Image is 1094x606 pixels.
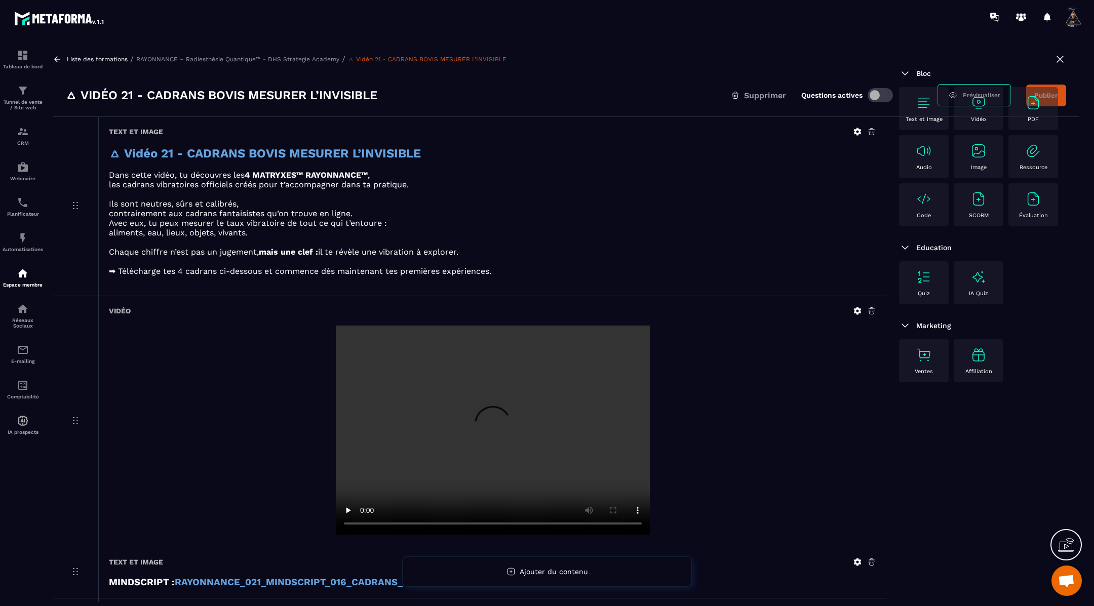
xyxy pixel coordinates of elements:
a: emailemailE-mailing [3,336,43,372]
img: text-image no-wra [916,191,932,207]
p: Quiz [918,290,930,297]
span: aliments, eau, lieux, objets, vivants. [109,228,248,237]
p: Planificateur [3,211,43,217]
img: formation [17,49,29,61]
img: text-image [970,347,987,363]
p: Automatisations [3,247,43,252]
span: il te révèle une vibration à explorer. [318,247,458,257]
img: formation [17,126,29,138]
p: IA prospects [3,429,43,435]
img: accountant [17,379,29,391]
img: text-image no-wra [1025,95,1041,111]
p: Comptabilité [3,394,43,399]
a: Liste des formations [67,56,128,63]
img: text-image [970,269,987,285]
a: automationsautomationsWebinaire [3,153,43,189]
span: Chaque chiffre n’est pas un jugement, [109,247,259,257]
img: arrow-down [899,319,911,332]
span: Supprimer [744,91,786,100]
span: , [368,170,370,180]
a: Ouvrir le chat [1051,565,1082,596]
p: Affiliation [965,368,992,375]
strong: MINDSCRIPT : [109,577,175,588]
p: Espace membre [3,282,43,288]
img: automations [17,232,29,244]
img: text-image no-wra [916,347,932,363]
a: 🜂 Vidéo 21 - CADRANS BOVIS MESURER L’INVISIBLE [348,56,506,63]
strong: mais une clef : [259,247,318,257]
img: text-image no-wra [970,143,987,159]
img: text-image no-wra [970,191,987,207]
p: Tableau de bord [3,64,43,69]
img: text-image no-wra [916,143,932,159]
p: Audio [916,164,932,171]
h6: Text et image [109,128,163,136]
h3: 🜂 Vidéo 21 - CADRANS BOVIS MESURER L’INVISIBLE [65,87,377,103]
a: automationsautomationsEspace membre [3,260,43,295]
img: automations [17,267,29,279]
span: Avec eux, tu peux mesurer le taux vibratoire de tout ce qui t’entoure : [109,218,387,228]
p: Webinaire [3,176,43,181]
img: automations [17,415,29,427]
a: accountantaccountantComptabilité [3,372,43,407]
a: RAYONNANCE_021_MINDSCRIPT_016_CADRANS_BOVIS_MESURER_L_INVISIBLE [175,577,546,588]
img: logo [14,9,105,27]
span: / [342,54,345,64]
a: social-networksocial-networkRéseaux Sociaux [3,295,43,336]
a: formationformationTunnel de vente / Site web [3,77,43,118]
span: Ajouter du contenu [520,568,588,576]
span: Education [916,244,952,252]
p: CRM [3,140,43,146]
p: SCORM [969,212,989,219]
img: email [17,344,29,356]
img: social-network [17,303,29,315]
label: Questions actives [801,91,863,99]
a: formationformationTableau de bord [3,42,43,77]
strong: 🜂 Vidéo 21 - CADRANS BOVIS MESURER L’INVISIBLE [109,146,421,160]
p: Réseaux Sociaux [3,317,43,329]
p: Vidéo [971,116,986,123]
a: RAYONNANCE – Radiesthésie Quantique™ - DHS Strategie Academy [136,56,339,63]
p: Ressource [1020,164,1047,171]
img: text-image no-wra [916,95,932,111]
p: IA Quiz [969,290,988,297]
p: Text et image [906,116,943,123]
img: formation [17,85,29,97]
img: text-image no-wra [1025,191,1041,207]
img: scheduler [17,196,29,209]
p: Image [971,164,987,171]
p: E-mailing [3,358,43,364]
p: PDF [1028,116,1039,123]
span: Bloc [916,69,931,77]
h6: Text et image [109,558,163,566]
span: les cadrans vibratoires officiels créés pour t’accompagner dans ta pratique. [109,180,409,189]
img: text-image no-wra [916,269,932,285]
a: formationformationCRM [3,118,43,153]
p: Évaluation [1019,212,1048,219]
img: text-image no-wra [970,95,987,111]
span: Marketing [916,321,951,330]
h6: Vidéo [109,307,131,315]
img: text-image no-wra [1025,143,1041,159]
img: automations [17,161,29,173]
a: automationsautomationsAutomatisations [3,224,43,260]
span: contrairement aux cadrans fantaisistes qu’on trouve en ligne. [109,209,353,218]
p: Tunnel de vente / Site web [3,99,43,110]
span: Ils sont neutres, sûrs et calibrés, [109,199,239,209]
p: Code [917,212,931,219]
span: / [130,54,134,64]
span: ➡ Télécharge tes 4 cadrans ci-dessous et commence dès maintenant tes premières expériences. [109,266,491,276]
p: Ventes [915,368,933,375]
img: arrow-down [899,241,911,254]
a: schedulerschedulerPlanificateur [3,189,43,224]
img: arrow-down [899,67,911,79]
strong: 4 MATRYXES™ RAYONNANCE™ [245,170,368,180]
span: Dans cette vidéo, tu découvres les [109,170,245,180]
